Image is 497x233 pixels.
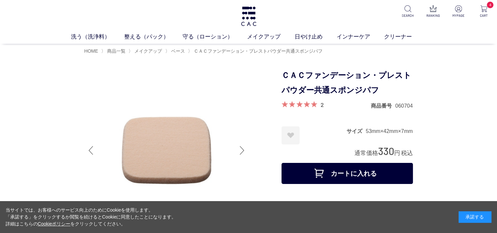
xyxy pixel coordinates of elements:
[101,48,127,54] li: 〉
[394,150,400,156] span: 円
[337,33,384,41] a: インナーケア
[188,48,324,54] li: 〉
[128,48,164,54] li: 〉
[425,13,441,18] p: RANKING
[378,145,394,157] span: 330
[384,33,426,41] a: クリーナー
[347,128,366,135] dt: サイズ
[282,126,300,144] a: お気に入りに登録する
[371,102,395,109] dt: 商品番号
[6,207,176,227] div: 当サイトでは、お客様へのサービス向上のためにCookieを使用します。 「承諾する」をクリックするか閲覧を続けるとCookieに同意したことになります。 詳細はこちらの をクリックしてください。
[354,150,378,156] span: 通常価格
[476,13,492,18] p: CART
[395,102,413,109] dd: 060704
[282,68,413,98] h1: ＣＡＣファンデーション・プレストパウダー共通スポンジパフ
[134,48,162,54] span: メイクアップ
[400,13,416,18] p: SEARCH
[133,48,162,54] a: メイクアップ
[400,5,416,18] a: SEARCH
[247,33,295,41] a: メイクアップ
[171,48,185,54] span: ベース
[459,211,491,223] div: 承諾する
[170,48,185,54] a: ベース
[84,48,98,54] a: HOME
[124,33,183,41] a: 整える（パック）
[240,7,257,26] img: logo
[194,48,323,54] span: ＣＡＣファンデーション・プレストパウダー共通スポンジパフ
[183,33,247,41] a: 守る（ローション）
[401,150,413,156] span: 税込
[366,128,413,135] dd: 53mm×42mm×7mm
[450,13,466,18] p: MYPAGE
[192,48,323,54] a: ＣＡＣファンデーション・プレストパウダー共通スポンジパフ
[38,221,71,226] a: Cookieポリシー
[476,5,492,18] a: 4 CART
[84,68,249,233] img: ＣＡＣファンデーション・プレストパウダー共通スポンジパフ
[282,163,413,184] button: カートに入れる
[425,5,441,18] a: RANKING
[295,33,337,41] a: 日やけ止め
[487,2,493,8] span: 4
[71,33,124,41] a: 洗う（洗浄料）
[106,48,125,54] a: 商品一覧
[450,5,466,18] a: MYPAGE
[107,48,125,54] span: 商品一覧
[321,101,324,108] a: 2
[165,48,187,54] li: 〉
